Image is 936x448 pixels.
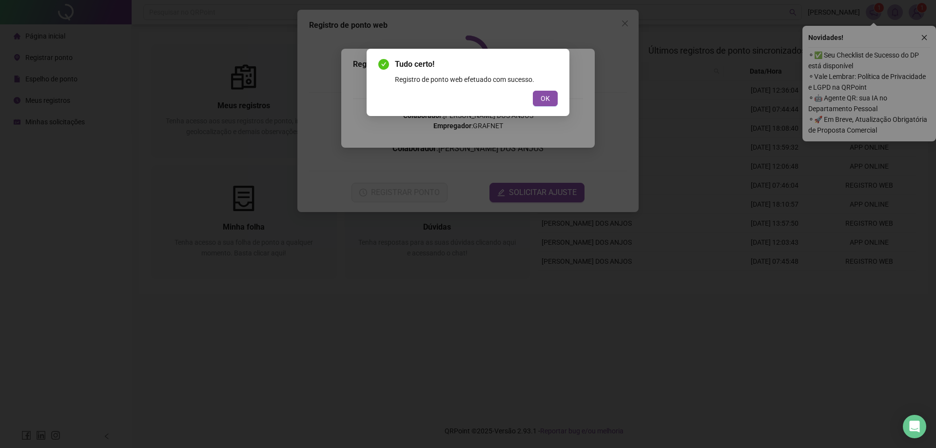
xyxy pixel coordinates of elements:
button: OK [533,91,558,106]
span: OK [541,93,550,104]
span: Tudo certo! [395,58,558,70]
span: check-circle [378,59,389,70]
div: Open Intercom Messenger [903,415,926,438]
div: Registro de ponto web efetuado com sucesso. [395,74,558,85]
